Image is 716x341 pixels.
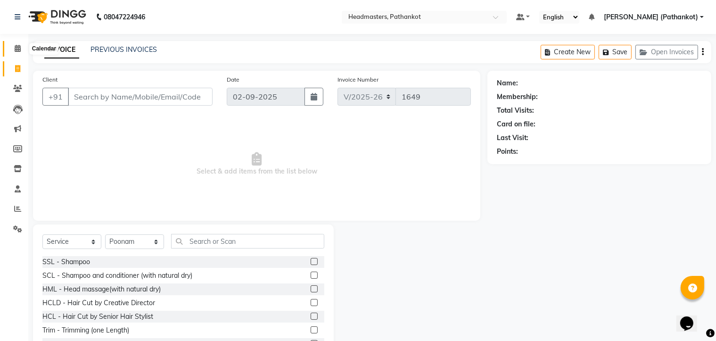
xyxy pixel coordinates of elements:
[42,312,153,322] div: HCL - Hair Cut by Senior Hair Stylist
[42,88,69,106] button: +91
[104,4,145,30] b: 08047224946
[42,271,192,281] div: SCL - Shampoo and conditioner (with natural dry)
[68,88,213,106] input: Search by Name/Mobile/Email/Code
[497,133,528,143] div: Last Visit:
[42,298,155,308] div: HCLD - Hair Cut by Creative Director
[497,78,518,88] div: Name:
[227,75,239,84] label: Date
[42,75,58,84] label: Client
[497,147,518,157] div: Points:
[91,45,157,54] a: PREVIOUS INVOICES
[30,43,58,55] div: Calendar
[42,257,90,267] div: SSL - Shampoo
[337,75,379,84] label: Invoice Number
[171,234,324,249] input: Search or Scan
[42,117,471,211] span: Select & add items from the list below
[24,4,89,30] img: logo
[604,12,698,22] span: [PERSON_NAME] (Pathankot)
[497,119,535,129] div: Card on file:
[599,45,632,59] button: Save
[541,45,595,59] button: Create New
[42,325,129,335] div: Trim - Trimming (one Length)
[497,92,538,102] div: Membership:
[42,284,161,294] div: HML - Head massage(with natural dry)
[676,303,707,332] iframe: chat widget
[635,45,698,59] button: Open Invoices
[497,106,534,116] div: Total Visits:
